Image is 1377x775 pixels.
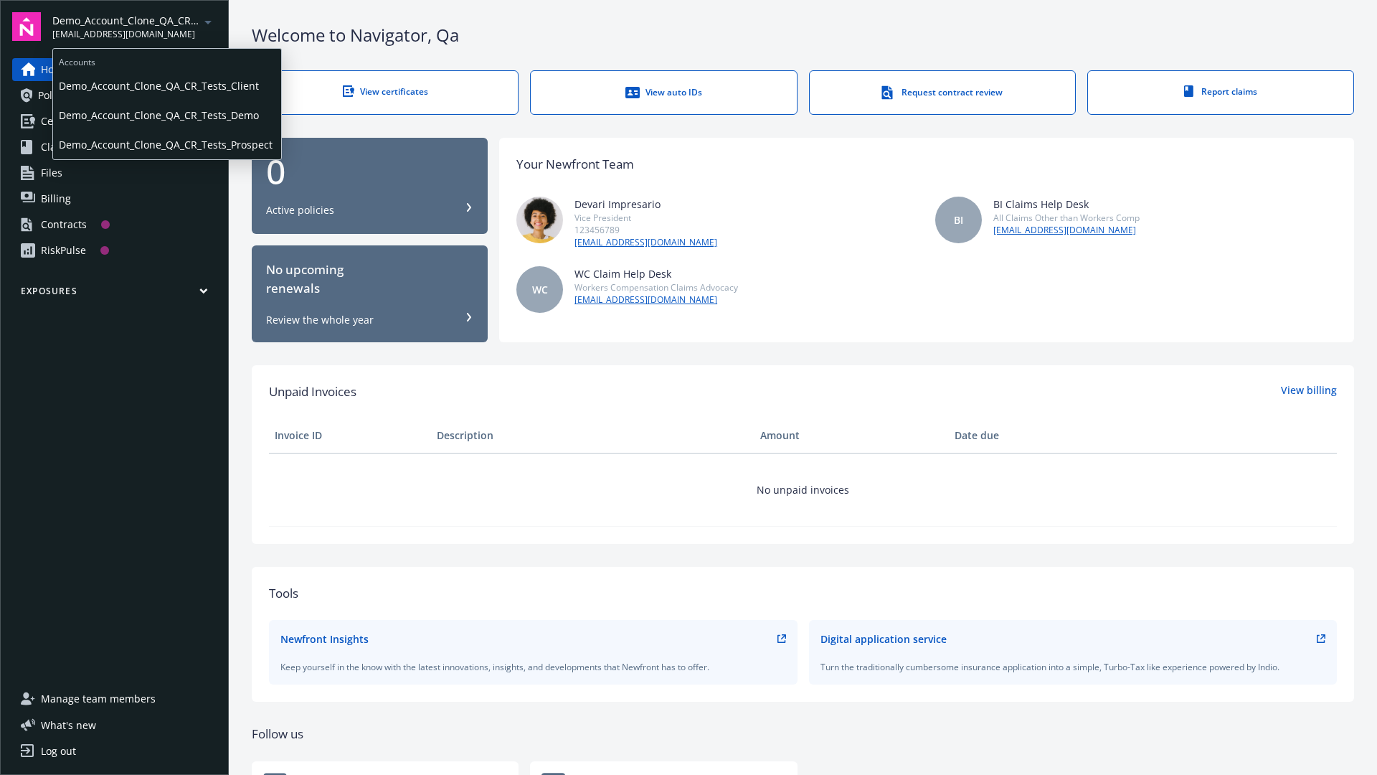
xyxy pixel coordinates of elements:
[12,239,217,262] a: RiskPulse
[12,58,217,81] a: Home
[954,212,963,227] span: BI
[280,631,369,647] div: Newfront Insights
[266,313,374,327] div: Review the whole year
[574,266,738,281] div: WC Claim Help Desk
[41,161,62,184] span: Files
[252,138,488,235] button: 0Active policies
[252,245,488,342] button: No upcomingrenewalsReview the whole year
[12,161,217,184] a: Files
[266,260,473,299] div: No upcoming renewals
[12,110,217,133] a: Certificates
[269,382,356,401] span: Unpaid Invoices
[1281,382,1337,401] a: View billing
[52,28,199,41] span: [EMAIL_ADDRESS][DOMAIN_NAME]
[266,203,334,217] div: Active policies
[12,12,41,41] img: navigator-logo.svg
[993,212,1140,224] div: All Claims Other than Workers Comp
[12,136,217,159] a: Claims
[12,84,217,107] a: Policies
[199,13,217,30] a: arrowDropDown
[52,13,199,28] span: Demo_Account_Clone_QA_CR_Tests_Prospect
[41,239,86,262] div: RiskPulse
[12,213,217,236] a: Contracts
[41,110,95,133] span: Certificates
[12,187,217,210] a: Billing
[41,213,87,236] div: Contracts
[59,100,275,130] span: Demo_Account_Clone_QA_CR_Tests_Demo
[1117,85,1325,98] div: Report claims
[252,725,1354,743] div: Follow us
[516,155,634,174] div: Your Newfront Team
[252,23,1354,47] div: Welcome to Navigator , Qa
[949,418,1111,453] th: Date due
[52,12,217,41] button: Demo_Account_Clone_QA_CR_Tests_Prospect[EMAIL_ADDRESS][DOMAIN_NAME]arrowDropDown
[269,584,1337,603] div: Tools
[53,49,281,71] span: Accounts
[574,197,717,212] div: Devari Impresario
[280,661,786,673] div: Keep yourself in the know with the latest innovations, insights, and developments that Newfront h...
[809,70,1076,115] a: Request contract review
[41,58,69,81] span: Home
[38,84,74,107] span: Policies
[266,154,473,189] div: 0
[559,85,767,100] div: View auto IDs
[574,236,717,249] a: [EMAIL_ADDRESS][DOMAIN_NAME]
[41,718,96,733] span: What ' s new
[59,130,275,159] span: Demo_Account_Clone_QA_CR_Tests_Prospect
[12,285,217,303] button: Exposures
[252,70,519,115] a: View certificates
[516,197,563,243] img: photo
[269,453,1337,526] td: No unpaid invoices
[574,224,717,236] div: 123456789
[12,718,119,733] button: What's new
[574,281,738,293] div: Workers Compensation Claims Advocacy
[532,282,548,297] span: WC
[530,70,797,115] a: View auto IDs
[12,687,217,710] a: Manage team members
[59,71,275,100] span: Demo_Account_Clone_QA_CR_Tests_Client
[754,418,949,453] th: Amount
[41,740,76,763] div: Log out
[838,85,1046,100] div: Request contract review
[993,197,1140,212] div: BI Claims Help Desk
[574,293,738,306] a: [EMAIL_ADDRESS][DOMAIN_NAME]
[820,661,1326,673] div: Turn the traditionally cumbersome insurance application into a simple, Turbo-Tax like experience ...
[269,418,431,453] th: Invoice ID
[431,418,754,453] th: Description
[993,224,1140,237] a: [EMAIL_ADDRESS][DOMAIN_NAME]
[41,187,71,210] span: Billing
[41,136,73,159] span: Claims
[281,85,489,98] div: View certificates
[41,687,156,710] span: Manage team members
[820,631,947,647] div: Digital application service
[1087,70,1354,115] a: Report claims
[574,212,717,224] div: Vice President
